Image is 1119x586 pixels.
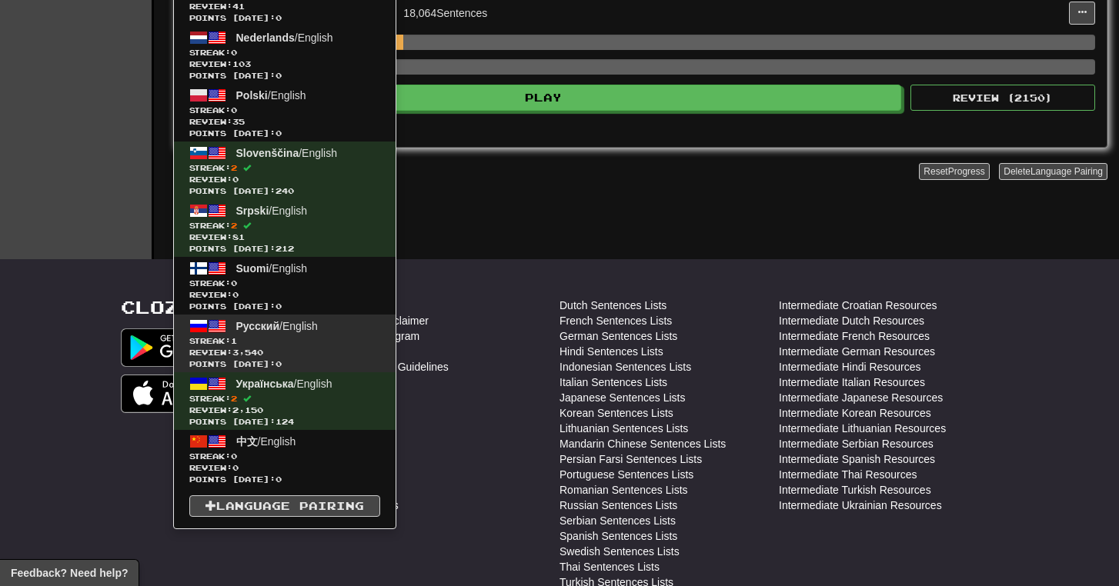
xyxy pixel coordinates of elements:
span: 0 [231,48,237,57]
span: / English [236,89,306,102]
span: Streak: [189,162,380,174]
a: Russian Sentences Lists [559,498,677,513]
span: Review: 3,540 [189,347,380,358]
a: Nederlands/EnglishStreak:0 Review:103Points [DATE]:0 [174,26,396,84]
span: Open feedback widget [11,565,128,581]
a: Dutch Sentences Lists [559,298,666,313]
span: / English [236,378,332,390]
a: Affiliate Disclaimer [340,313,429,328]
div: 18,064 Sentences [403,5,487,21]
a: Intermediate Croatian Resources [779,298,937,313]
span: Streak: [189,105,380,116]
a: 中文/EnglishStreak:0 Review:0Points [DATE]:0 [174,430,396,488]
span: 2 [231,394,237,403]
a: Serbian Sentences Lists [559,513,676,528]
a: Intermediate French Resources [779,328,930,344]
span: Points [DATE]: 0 [189,474,380,485]
span: 0 [231,105,237,115]
a: Intermediate Hindi Resources [779,359,920,375]
span: Review: 0 [189,289,380,301]
a: Polski/EnglishStreak:0 Review:35Points [DATE]:0 [174,84,396,142]
span: 0 [231,451,237,461]
span: / English [236,262,308,275]
a: Mandarin Chinese Sentences Lists [559,436,726,451]
span: Points [DATE]: 0 [189,12,380,24]
a: Suomi/EnglishStreak:0 Review:0Points [DATE]:0 [174,257,396,315]
a: Intermediate Thai Resources [779,467,917,482]
a: Persian Farsi Sentences Lists [559,451,702,467]
a: Clozemaster [121,298,280,317]
span: Points [DATE]: 0 [189,301,380,312]
a: Portuguese Sentences Lists [559,467,693,482]
a: Intermediate Ukrainian Resources [779,498,942,513]
button: DeleteLanguage Pairing [999,163,1107,180]
a: Romanian Sentences Lists [559,482,688,498]
span: Nederlands [236,32,295,44]
span: Points [DATE]: 212 [189,243,380,255]
a: Korean Sentences Lists [559,405,673,421]
span: Review: 81 [189,231,380,243]
a: Spanish Sentences Lists [559,528,677,544]
span: Slovenščina [236,147,299,159]
a: Русский/EnglishStreak:1 Review:3,540Points [DATE]:0 [174,315,396,372]
span: 2 [231,221,237,230]
span: Streak: [189,335,380,347]
span: Points [DATE]: 0 [189,70,380,82]
span: Progress [948,166,985,177]
a: Intermediate Dutch Resources [779,313,924,328]
a: Italian Sentences Lists [559,375,667,390]
span: Srpski [236,205,269,217]
a: Indonesian Sentences Lists [559,359,691,375]
a: Swedish Sentences Lists [559,544,680,559]
span: Streak: [189,47,380,58]
a: Lithuanian Sentences Lists [559,421,688,436]
span: Review: 103 [189,58,380,70]
button: Review (2150) [910,85,1095,111]
span: Streak: [189,220,380,231]
span: Українська [236,378,294,390]
span: Points [DATE]: 124 [189,416,380,428]
span: Streak: [189,278,380,289]
span: Language Pairing [1030,166,1103,177]
a: Japanese Sentences Lists [559,390,685,405]
a: Intermediate Korean Resources [779,405,931,421]
span: Points [DATE]: 240 [189,185,380,197]
span: 0 [231,278,237,288]
a: Slovenščina/EnglishStreak:2 Review:0Points [DATE]:240 [174,142,396,199]
a: Intermediate German Resources [779,344,935,359]
a: Intermediate Spanish Resources [779,451,935,467]
a: French Sentences Lists [559,313,672,328]
img: Get it on Google Play [121,328,250,367]
a: Intermediate Italian Resources [779,375,925,390]
span: Points [DATE]: 0 [189,358,380,370]
a: Intermediate Japanese Resources [779,390,943,405]
span: Polski [236,89,268,102]
span: Review: 0 [189,462,380,474]
span: Русский [236,320,280,332]
span: 1 [231,336,237,345]
a: Intermediate Turkish Resources [779,482,931,498]
a: Intermediate Serbian Resources [779,436,934,451]
a: Srpski/EnglishStreak:2 Review:81Points [DATE]:212 [174,199,396,257]
span: Streak: [189,393,380,405]
a: Intermediate Lithuanian Resources [779,421,946,436]
span: 中文 [236,435,258,448]
span: / English [236,435,296,448]
span: / English [236,320,318,332]
a: German Sentences Lists [559,328,677,344]
span: Review: 2,150 [189,405,380,416]
span: Streak: [189,451,380,462]
span: / English [236,32,333,44]
span: / English [236,205,308,217]
span: Points [DATE]: 0 [189,128,380,139]
a: Українська/EnglishStreak:2 Review:2,150Points [DATE]:124 [174,372,396,430]
button: ResetProgress [919,163,989,180]
img: Get it on App Store [121,375,251,413]
a: Language Pairing [189,495,380,517]
span: Review: 41 [189,1,380,12]
span: Review: 0 [189,174,380,185]
a: Hindi Sentences Lists [559,344,663,359]
span: 2 [231,163,237,172]
span: Review: 35 [189,116,380,128]
button: Play [185,85,901,111]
